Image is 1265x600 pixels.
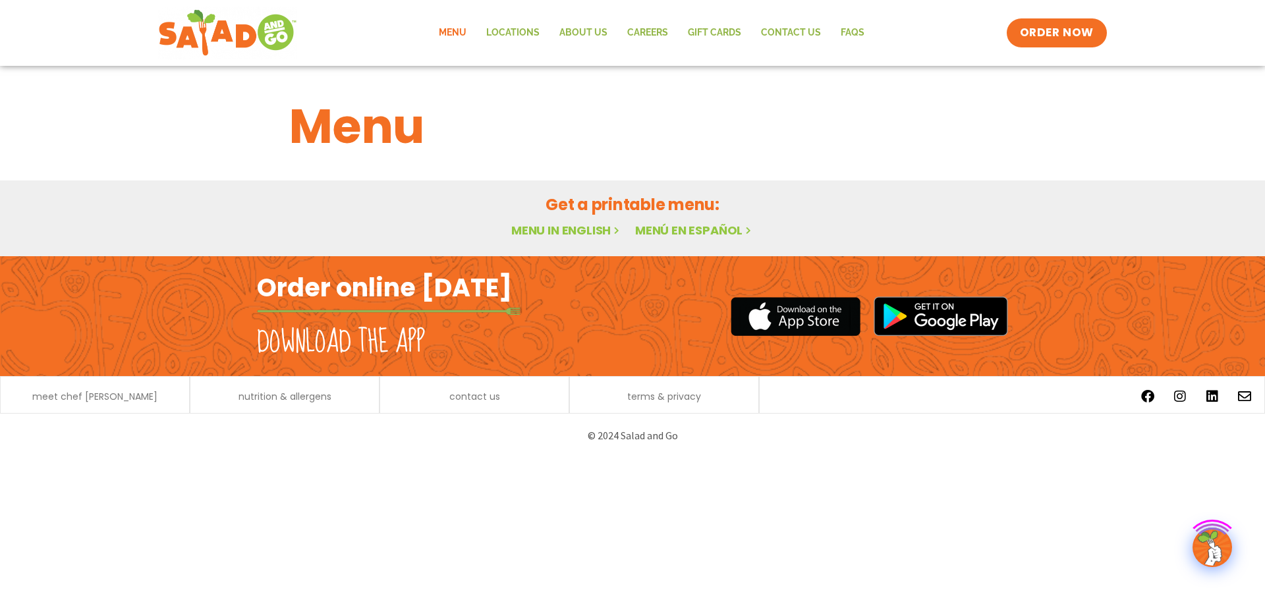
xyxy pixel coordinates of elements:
img: appstore [731,295,860,338]
h1: Menu [289,91,976,162]
a: Contact Us [751,18,831,48]
img: new-SAG-logo-768×292 [158,7,297,59]
a: Menú en español [635,222,754,238]
a: terms & privacy [627,392,701,401]
h2: Download the app [257,324,425,361]
img: fork [257,308,520,315]
span: ORDER NOW [1020,25,1094,41]
nav: Menu [429,18,874,48]
h2: Order online [DATE] [257,271,512,304]
a: FAQs [831,18,874,48]
a: nutrition & allergens [239,392,331,401]
a: ORDER NOW [1007,18,1107,47]
a: Careers [617,18,678,48]
img: google_play [874,296,1008,336]
a: Locations [476,18,549,48]
a: GIFT CARDS [678,18,751,48]
a: contact us [449,392,500,401]
a: Menu in English [511,222,622,238]
a: About Us [549,18,617,48]
a: meet chef [PERSON_NAME] [32,392,157,401]
a: Menu [429,18,476,48]
h2: Get a printable menu: [289,193,976,216]
p: © 2024 Salad and Go [264,427,1001,445]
